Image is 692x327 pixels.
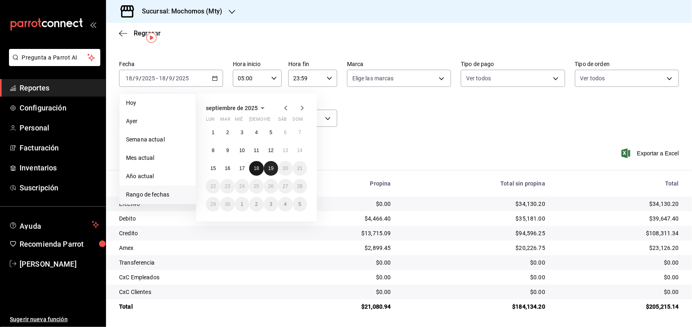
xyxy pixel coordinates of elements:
label: Hora inicio [233,62,282,67]
input: -- [169,75,173,82]
span: Inventarios [20,162,99,173]
div: $2,899.45 [290,244,391,252]
div: $34,130.20 [558,200,679,208]
div: $21,080.94 [290,303,391,311]
div: Credito [119,229,277,237]
div: Debito [119,214,277,223]
abbr: 6 de septiembre de 2025 [284,130,287,135]
button: 27 de septiembre de 2025 [278,179,292,194]
span: Reportes [20,82,99,93]
abbr: 2 de septiembre de 2025 [226,130,229,135]
button: 14 de septiembre de 2025 [293,143,307,158]
span: Personal [20,122,99,133]
abbr: 23 de septiembre de 2025 [225,183,230,189]
span: Rango de fechas [126,190,189,199]
button: 8 de septiembre de 2025 [206,143,220,158]
span: Pregunta a Parrot AI [22,53,88,62]
button: 4 de septiembre de 2025 [249,125,263,140]
abbr: domingo [293,117,303,125]
div: $0.00 [404,288,545,296]
h3: Sucursal: Mochomos (Mty) [135,7,222,16]
button: 25 de septiembre de 2025 [249,179,263,194]
span: Suscripción [20,182,99,193]
abbr: 7 de septiembre de 2025 [298,130,301,135]
div: $34,130.20 [404,200,545,208]
button: 6 de septiembre de 2025 [278,125,292,140]
div: $0.00 [290,259,391,267]
button: 4 de octubre de 2025 [278,197,292,212]
button: 1 de octubre de 2025 [235,197,249,212]
div: Propina [290,180,391,187]
div: $0.00 [404,273,545,281]
div: $184,134.20 [404,303,545,311]
abbr: 25 de septiembre de 2025 [254,183,259,189]
div: CxC Empleados [119,273,277,281]
button: 18 de septiembre de 2025 [249,161,263,176]
abbr: 2 de octubre de 2025 [255,201,258,207]
div: CxC Clientes [119,288,277,296]
abbr: 26 de septiembre de 2025 [268,183,274,189]
span: Elige las marcas [352,74,394,82]
span: - [156,75,158,82]
div: Total [119,303,277,311]
span: Ayer [126,117,189,126]
span: Ver todos [466,74,491,82]
button: 2 de octubre de 2025 [249,197,263,212]
div: $13,715.09 [290,229,391,237]
div: Amex [119,244,277,252]
button: Exportar a Excel [623,148,679,158]
button: 9 de septiembre de 2025 [220,143,234,158]
label: Tipo de orden [575,62,679,67]
label: Hora fin [288,62,337,67]
button: 1 de septiembre de 2025 [206,125,220,140]
abbr: sábado [278,117,287,125]
div: $20,226.75 [404,244,545,252]
div: Total [558,180,679,187]
button: 2 de septiembre de 2025 [220,125,234,140]
span: Regresar [134,29,161,37]
button: septiembre de 2025 [206,103,268,113]
button: 24 de septiembre de 2025 [235,179,249,194]
abbr: 19 de septiembre de 2025 [268,166,274,171]
div: $0.00 [290,288,391,296]
button: Pregunta a Parrot AI [9,49,100,66]
div: $0.00 [290,200,391,208]
input: -- [159,75,166,82]
button: 3 de octubre de 2025 [264,197,278,212]
button: 26 de septiembre de 2025 [264,179,278,194]
button: 17 de septiembre de 2025 [235,161,249,176]
span: Año actual [126,172,189,181]
abbr: 1 de septiembre de 2025 [212,130,214,135]
span: Facturación [20,142,99,153]
abbr: 9 de septiembre de 2025 [226,148,229,153]
button: 23 de septiembre de 2025 [220,179,234,194]
div: $35,181.00 [404,214,545,223]
abbr: 29 de septiembre de 2025 [210,201,216,207]
span: / [173,75,175,82]
div: $0.00 [290,273,391,281]
button: 20 de septiembre de 2025 [278,161,292,176]
input: ---- [175,75,189,82]
abbr: 5 de octubre de 2025 [298,201,301,207]
input: -- [125,75,133,82]
span: Ver todos [580,74,605,82]
abbr: 17 de septiembre de 2025 [239,166,245,171]
img: Tooltip marker [146,33,157,43]
abbr: 16 de septiembre de 2025 [225,166,230,171]
abbr: 30 de septiembre de 2025 [225,201,230,207]
abbr: 3 de septiembre de 2025 [241,130,243,135]
button: Regresar [119,29,161,37]
button: 5 de octubre de 2025 [293,197,307,212]
span: Semana actual [126,135,189,144]
input: -- [135,75,139,82]
button: 29 de septiembre de 2025 [206,197,220,212]
abbr: 15 de septiembre de 2025 [210,166,216,171]
abbr: lunes [206,117,214,125]
abbr: 8 de septiembre de 2025 [212,148,214,153]
abbr: viernes [264,117,270,125]
abbr: 4 de octubre de 2025 [284,201,287,207]
abbr: 24 de septiembre de 2025 [239,183,245,189]
span: Hoy [126,99,189,107]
